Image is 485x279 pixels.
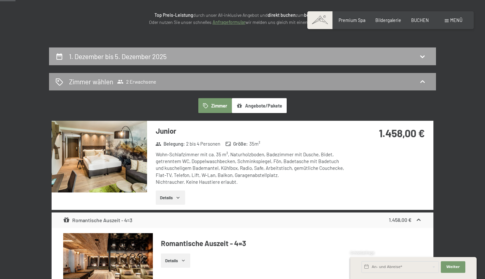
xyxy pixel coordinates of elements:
[69,77,113,86] h2: Zimmer wählen
[411,17,429,23] a: BUCHEN
[198,98,232,113] button: Zimmer
[52,121,147,192] img: mss_renderimg.php
[155,140,185,147] strong: Belegung :
[375,17,401,23] a: Bildergalerie
[225,140,248,147] strong: Größe :
[232,98,287,113] button: Angebote/Pakete
[379,127,425,139] strong: 1.458,00 €
[161,253,190,268] button: Details
[350,251,374,255] span: Schnellanfrage
[156,191,185,205] button: Details
[339,17,365,23] a: Premium Spa
[268,12,296,18] strong: direkt buchen
[117,78,156,85] span: 2 Erwachsene
[161,238,422,248] h4: Romantische Auszeit - 4=3
[154,12,193,18] strong: Top Preis-Leistung
[52,212,433,228] div: Romantische Auszeit - 4=31.458,00 €
[101,12,384,26] p: durch unser All-inklusive Angebot und zum ! Oder nutzen Sie unser schnelles wir melden uns gleich...
[63,216,133,224] div: Romantische Auszeit - 4=3
[249,140,260,147] span: 35 m²
[446,264,460,270] span: Weiter
[450,17,462,23] span: Menü
[441,261,465,273] button: Weiter
[389,217,411,223] strong: 1.458,00 €
[156,151,348,185] div: Wohn-Schlafzimmer mit ca. 35 m², Naturholzboden, Badezimmer mit Dusche, Bidet, getrenntem WC, Dop...
[186,140,220,147] span: 2 bis 4 Personen
[213,19,245,25] a: Anfrageformular
[304,12,330,18] strong: besten Preis
[69,52,167,60] h2: 1. Dezember bis 5. Dezember 2025
[156,126,348,136] h3: Junior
